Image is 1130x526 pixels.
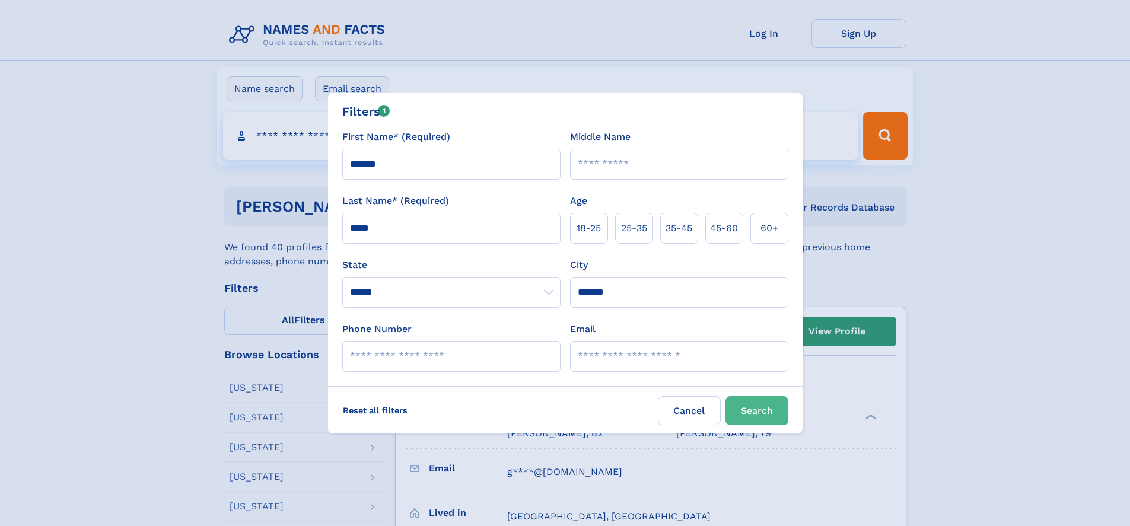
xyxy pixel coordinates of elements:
[577,221,601,235] span: 18‑25
[342,130,450,144] label: First Name* (Required)
[342,258,561,272] label: State
[570,258,588,272] label: City
[658,396,721,425] label: Cancel
[570,130,631,144] label: Middle Name
[666,221,692,235] span: 35‑45
[342,103,390,120] div: Filters
[570,322,596,336] label: Email
[570,194,587,208] label: Age
[335,396,415,425] label: Reset all filters
[342,194,449,208] label: Last Name* (Required)
[342,322,412,336] label: Phone Number
[621,221,647,235] span: 25‑35
[710,221,738,235] span: 45‑60
[725,396,788,425] button: Search
[760,221,778,235] span: 60+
